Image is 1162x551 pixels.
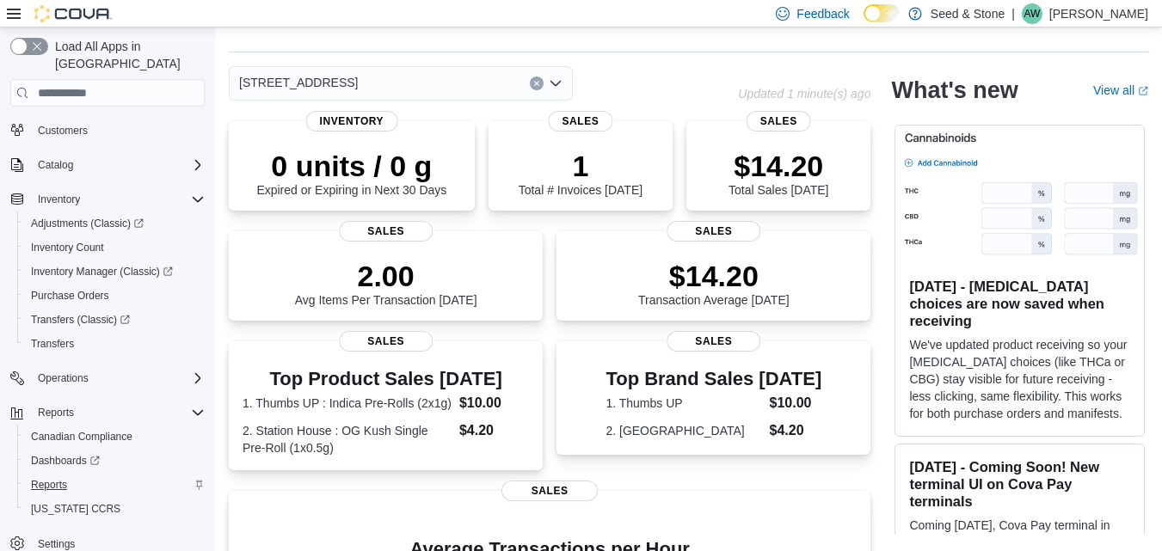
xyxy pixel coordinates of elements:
[530,77,544,90] button: Clear input
[864,4,900,22] input: Dark Mode
[3,117,212,142] button: Customers
[31,155,205,175] span: Catalog
[31,217,144,230] span: Adjustments (Classic)
[24,450,205,471] span: Dashboards
[38,537,75,551] span: Settings
[24,309,205,330] span: Transfers (Classic)
[1093,83,1148,97] a: View allExternal link
[24,450,107,471] a: Dashboards
[770,393,822,413] dd: $10.00
[606,369,821,389] h3: Top Brand Sales [DATE]
[1049,3,1148,24] p: [PERSON_NAME]
[24,285,116,306] a: Purchase Orders
[31,402,205,423] span: Reports
[48,38,205,72] span: Load All Apps in [GEOGRAPHIC_DATA]
[31,430,132,444] span: Canadian Compliance
[243,422,452,456] dt: 2. Station House : OG Kush Single Pre-Roll (1x0.5g)
[339,331,433,352] span: Sales
[24,237,111,258] a: Inventory Count
[243,395,452,412] dt: 1. Thumbs UP : Indica Pre-Rolls (2x1g)
[3,401,212,425] button: Reports
[17,449,212,473] a: Dashboards
[17,497,212,521] button: [US_STATE] CCRS
[3,187,212,211] button: Inventory
[891,77,1018,104] h2: What's new
[606,395,762,412] dt: 1. Thumbs UP
[38,124,88,138] span: Customers
[24,261,180,282] a: Inventory Manager (Classic)
[31,155,80,175] button: Catalog
[24,499,127,519] a: [US_STATE] CCRS
[295,259,477,307] div: Avg Items Per Transaction [DATE]
[667,331,761,352] span: Sales
[24,237,205,258] span: Inventory Count
[3,366,212,390] button: Operations
[24,213,151,234] a: Adjustments (Classic)
[38,193,80,206] span: Inventory
[459,393,529,413] dd: $10.00
[3,153,212,177] button: Catalog
[796,5,849,22] span: Feedback
[256,149,446,183] p: 0 units / 0 g
[24,285,205,306] span: Purchase Orders
[31,337,74,351] span: Transfers
[31,368,205,389] span: Operations
[17,211,212,236] a: Adjustments (Classic)
[31,368,95,389] button: Operations
[31,289,109,303] span: Purchase Orders
[1011,3,1015,24] p: |
[24,261,205,282] span: Inventory Manager (Classic)
[24,426,205,447] span: Canadian Compliance
[256,149,446,197] div: Expired or Expiring in Next 30 Days
[1138,86,1148,96] svg: External link
[638,259,790,293] p: $14.20
[34,5,112,22] img: Cova
[729,149,828,183] p: $14.20
[31,454,100,468] span: Dashboards
[295,259,477,293] p: 2.00
[38,158,73,172] span: Catalog
[17,308,212,332] a: Transfers (Classic)
[770,420,822,441] dd: $4.20
[31,189,87,210] button: Inventory
[864,22,864,23] span: Dark Mode
[747,111,811,132] span: Sales
[24,334,81,354] a: Transfers
[24,334,205,354] span: Transfers
[519,149,642,183] p: 1
[31,502,120,516] span: [US_STATE] CCRS
[606,422,762,439] dt: 2. [GEOGRAPHIC_DATA]
[17,425,212,449] button: Canadian Compliance
[501,481,598,501] span: Sales
[519,149,642,197] div: Total # Invoices [DATE]
[24,426,139,447] a: Canadian Compliance
[638,259,790,307] div: Transaction Average [DATE]
[17,236,212,260] button: Inventory Count
[17,284,212,308] button: Purchase Orders
[239,72,358,93] span: [STREET_ADDRESS]
[459,420,529,441] dd: $4.20
[1022,3,1042,24] div: Alex Wang
[24,474,74,495] a: Reports
[549,77,563,90] button: Open list of options
[31,120,95,141] a: Customers
[729,149,828,197] div: Total Sales [DATE]
[24,474,205,495] span: Reports
[667,221,761,242] span: Sales
[24,309,137,330] a: Transfers (Classic)
[31,241,104,254] span: Inventory Count
[243,369,529,389] h3: Top Product Sales [DATE]
[909,336,1130,422] p: We've updated product receiving so your [MEDICAL_DATA] choices (like THCa or CBG) stay visible fo...
[31,189,205,210] span: Inventory
[31,265,173,279] span: Inventory Manager (Classic)
[738,87,870,101] p: Updated 1 minute(s) ago
[548,111,612,132] span: Sales
[17,332,212,356] button: Transfers
[1024,3,1040,24] span: AW
[31,313,130,327] span: Transfers (Classic)
[909,278,1130,329] h3: [DATE] - [MEDICAL_DATA] choices are now saved when receiving
[17,260,212,284] a: Inventory Manager (Classic)
[931,3,1005,24] p: Seed & Stone
[306,111,398,132] span: Inventory
[31,478,67,492] span: Reports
